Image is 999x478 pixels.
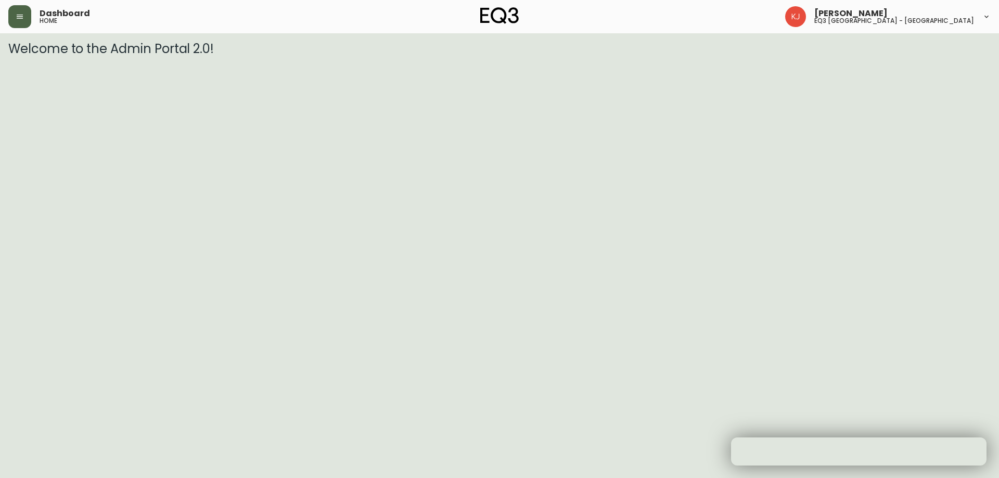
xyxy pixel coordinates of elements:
h3: Welcome to the Admin Portal 2.0! [8,42,991,56]
h5: eq3 [GEOGRAPHIC_DATA] - [GEOGRAPHIC_DATA] [814,18,974,24]
img: 24a625d34e264d2520941288c4a55f8e [785,6,806,27]
h5: home [40,18,57,24]
span: Dashboard [40,9,90,18]
span: [PERSON_NAME] [814,9,888,18]
img: logo [480,7,519,24]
